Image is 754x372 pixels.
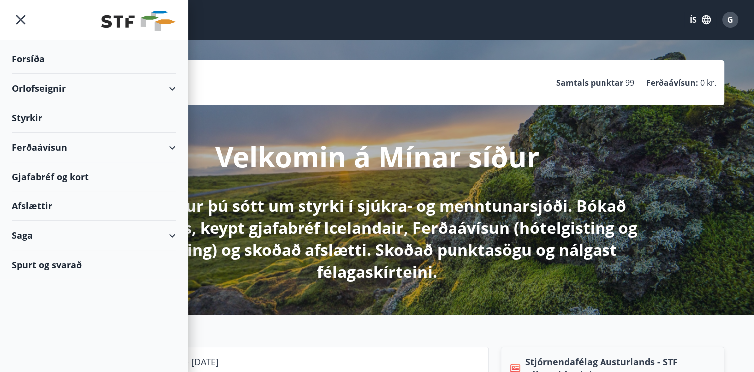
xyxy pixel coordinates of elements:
div: Spurt og svarað [12,250,176,279]
span: 0 kr. [700,77,716,88]
p: Hér getur þú sótt um styrki í sjúkra- og menntunarsjóði. Bókað orlofshús, keypt gjafabréf Iceland... [114,195,640,283]
div: Saga [12,221,176,250]
p: Samtals punktar [556,77,623,88]
span: G [727,14,733,25]
div: Forsíða [12,44,176,74]
img: union_logo [101,11,176,31]
span: 99 [625,77,634,88]
p: Ferðaávísun : [646,77,698,88]
p: Velkomin á Mínar síður [215,137,539,175]
button: menu [12,11,30,29]
div: Styrkir [12,103,176,133]
button: G [718,8,742,32]
div: Afslættir [12,191,176,221]
div: Orlofseignir [12,74,176,103]
div: Ferðaávísun [12,133,176,162]
div: Gjafabréf og kort [12,162,176,191]
button: ÍS [684,11,716,29]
